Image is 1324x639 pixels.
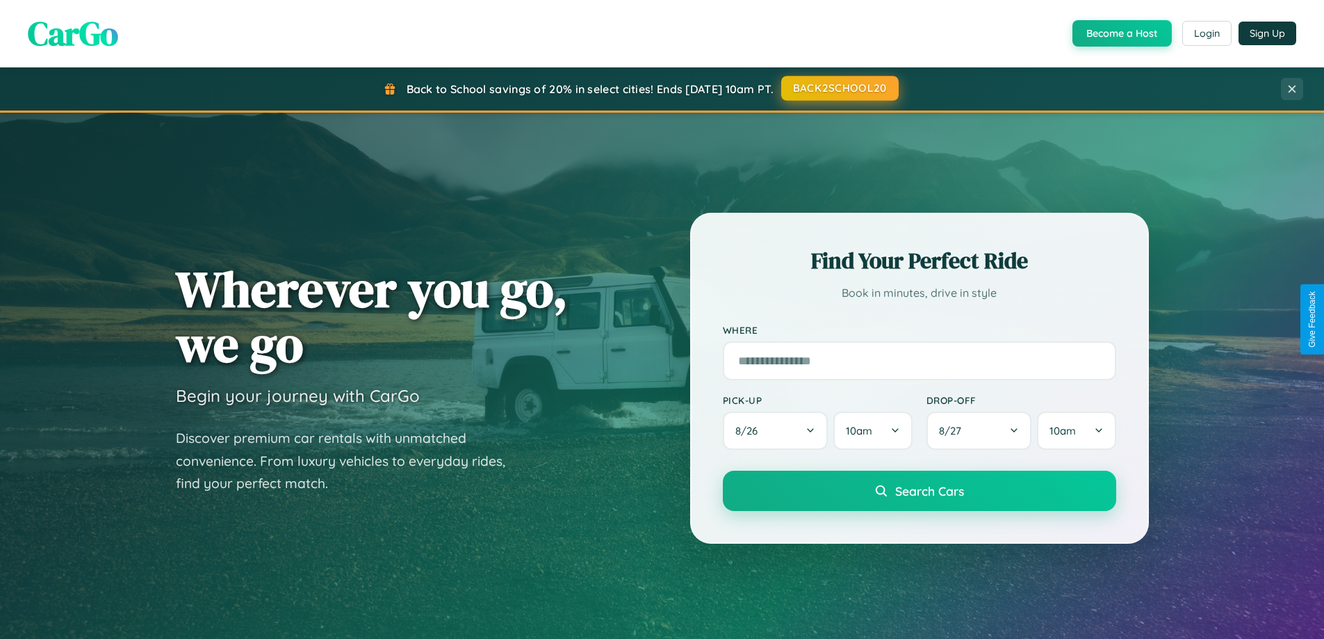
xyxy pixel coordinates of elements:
label: Where [723,324,1116,336]
button: Sign Up [1239,22,1296,45]
button: Login [1182,21,1232,46]
span: Search Cars [895,483,964,499]
h2: Find Your Perfect Ride [723,245,1116,276]
span: CarGo [28,10,118,56]
label: Pick-up [723,394,913,406]
p: Book in minutes, drive in style [723,283,1116,303]
h1: Wherever you go, we go [176,261,568,371]
span: 10am [1049,424,1076,437]
span: 8 / 27 [939,424,968,437]
button: 10am [833,412,912,450]
span: 8 / 26 [735,424,765,437]
button: BACK2SCHOOL20 [781,76,899,101]
h3: Begin your journey with CarGo [176,385,420,406]
p: Discover premium car rentals with unmatched convenience. From luxury vehicles to everyday rides, ... [176,427,523,495]
button: Search Cars [723,471,1116,511]
span: 10am [846,424,872,437]
button: 8/27 [926,412,1032,450]
button: Become a Host [1072,20,1172,47]
div: Give Feedback [1307,291,1317,348]
label: Drop-off [926,394,1116,406]
button: 8/26 [723,412,828,450]
span: Back to School savings of 20% in select cities! Ends [DATE] 10am PT. [407,82,774,96]
button: 10am [1037,412,1115,450]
